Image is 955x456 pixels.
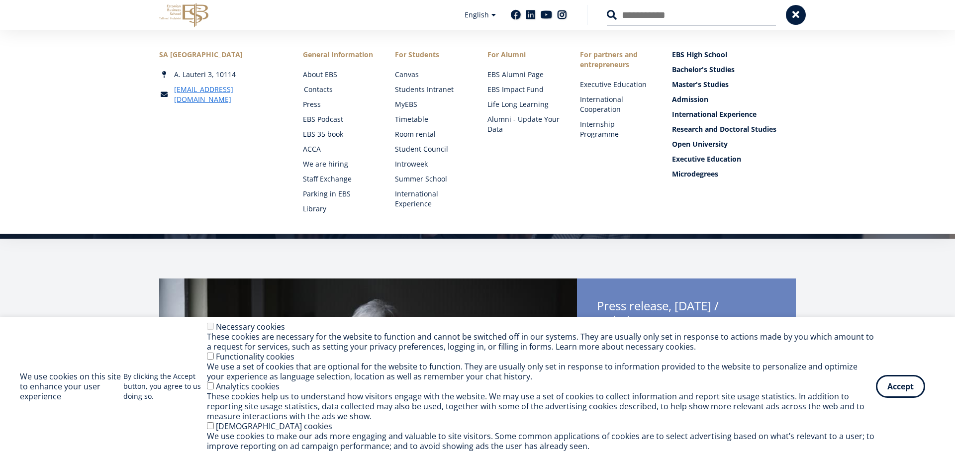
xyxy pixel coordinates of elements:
span: Press release, [DATE] / [597,298,776,331]
a: Executive Education [580,80,653,90]
a: Bachelor's Studies [672,65,796,75]
label: [DEMOGRAPHIC_DATA] cookies [216,421,332,432]
a: MyEBS [395,99,468,109]
a: [EMAIL_ADDRESS][DOMAIN_NAME] [174,85,283,104]
button: Accept [876,375,925,398]
div: We use cookies to make our ads more engaging and valuable to site visitors. Some common applicati... [207,431,876,451]
a: International Cooperation [580,94,653,114]
div: SA [GEOGRAPHIC_DATA] [159,50,283,60]
a: Youtube [541,10,552,20]
a: International Experience [395,189,468,209]
span: For Alumni [487,50,560,60]
div: These cookies are necessary for the website to function and cannot be switched off in our systems... [207,332,876,352]
a: EBS High School [672,50,796,60]
a: Students Intranet [395,85,468,94]
a: Admission [672,94,796,104]
a: Internship Programme [580,119,653,139]
a: Library [303,204,376,214]
a: EBS Alumni Page [487,70,560,80]
div: These cookies help us to understand how visitors engage with the website. We may use a set of coo... [207,391,876,421]
a: Facebook [511,10,521,20]
a: Introweek [395,159,468,169]
a: About EBS [303,70,376,80]
a: Staff Exchange [303,174,376,184]
div: A. Lauteri 3, 10114 [159,70,283,80]
span: For partners and entrepreneurs [580,50,653,70]
a: Press [303,99,376,109]
label: Necessary cookies [216,321,285,332]
a: Canvas [395,70,468,80]
h2: We use cookies on this site to enhance your user experience [20,371,123,401]
a: International Experience [672,109,796,119]
a: Master's Studies [672,80,796,90]
a: EBS 35 book [303,129,376,139]
label: Analytics cookies [216,381,280,392]
a: EBS Podcast [303,114,376,124]
a: Linkedin [526,10,536,20]
a: Instagram [557,10,567,20]
a: Alumni - Update Your Data [487,114,560,134]
a: Student Council [395,144,468,154]
label: Functionality cookies [216,351,294,362]
a: ACCA [303,144,376,154]
div: We use a set of cookies that are optional for the website to function. They are usually only set ... [207,362,876,381]
a: Contacts [304,85,377,94]
span: Nobel Laureate [PERSON_NAME] to Deliver Lecture at [GEOGRAPHIC_DATA] [597,313,776,328]
p: By clicking the Accept button, you agree to us doing so. [123,371,207,401]
span: General Information [303,50,376,60]
a: Room rental [395,129,468,139]
a: Microdegrees [672,169,796,179]
a: Parking in EBS [303,189,376,199]
a: We are hiring [303,159,376,169]
a: Summer School [395,174,468,184]
a: Timetable [395,114,468,124]
a: Executive Education [672,154,796,164]
a: Open University [672,139,796,149]
a: Life Long Learning [487,99,560,109]
a: Research and Doctoral Studies [672,124,796,134]
a: EBS Impact Fund [487,85,560,94]
a: For Students [395,50,468,60]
